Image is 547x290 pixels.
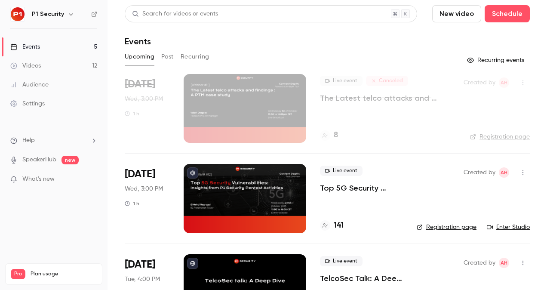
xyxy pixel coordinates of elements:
[470,133,530,141] a: Registration page
[125,95,163,103] span: Wed, 3:00 PM
[501,77,507,88] span: AH
[499,77,509,88] span: Amine Hayad
[320,273,403,284] a: TelcoSec Talk: A Deep Dive
[125,36,151,46] h1: Events
[125,185,163,193] span: Wed, 3:00 PM
[464,258,495,268] span: Created by
[320,130,338,141] a: 8
[334,130,338,141] h4: 8
[125,164,170,233] div: Oct 22 Wed, 3:00 PM (Europe/Paris)
[501,167,507,178] span: AH
[464,77,495,88] span: Created by
[10,80,49,89] div: Audience
[10,43,40,51] div: Events
[87,176,97,183] iframe: Noticeable Trigger
[11,269,25,279] span: Pro
[10,99,45,108] div: Settings
[22,136,35,145] span: Help
[31,271,97,278] span: Plan usage
[22,155,56,164] a: SpeakerHub
[61,156,79,164] span: new
[463,53,530,67] button: Recurring events
[132,9,218,19] div: Search for videos or events
[161,50,174,64] button: Past
[10,136,97,145] li: help-dropdown-opener
[125,77,155,91] span: [DATE]
[432,5,481,22] button: New video
[125,110,139,117] div: 1 h
[334,220,344,231] h4: 141
[320,93,450,103] a: The Latest telco attacks and findings : A PTM case study
[125,50,154,64] button: Upcoming
[11,7,25,21] img: P1 Security
[501,258,507,268] span: AH
[22,175,55,184] span: What's new
[464,167,495,178] span: Created by
[417,223,476,231] a: Registration page
[32,10,64,19] h6: P1 Security
[125,275,160,284] span: Tue, 4:00 PM
[485,5,530,22] button: Schedule
[320,256,363,266] span: Live event
[125,167,155,181] span: [DATE]
[499,258,509,268] span: Amine Hayad
[499,167,509,178] span: Amine Hayad
[366,76,408,86] span: Canceled
[181,50,209,64] button: Recurring
[487,223,530,231] a: Enter Studio
[320,76,363,86] span: Live event
[320,166,363,176] span: Live event
[320,220,344,231] a: 141
[10,62,41,70] div: Videos
[125,200,139,207] div: 1 h
[125,74,170,143] div: Oct 1 Wed, 3:00 PM (Europe/Paris)
[125,258,155,271] span: [DATE]
[320,183,403,193] a: Top 5G Security Vulnerabilities: Insights from P1 Security Pentest Activities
